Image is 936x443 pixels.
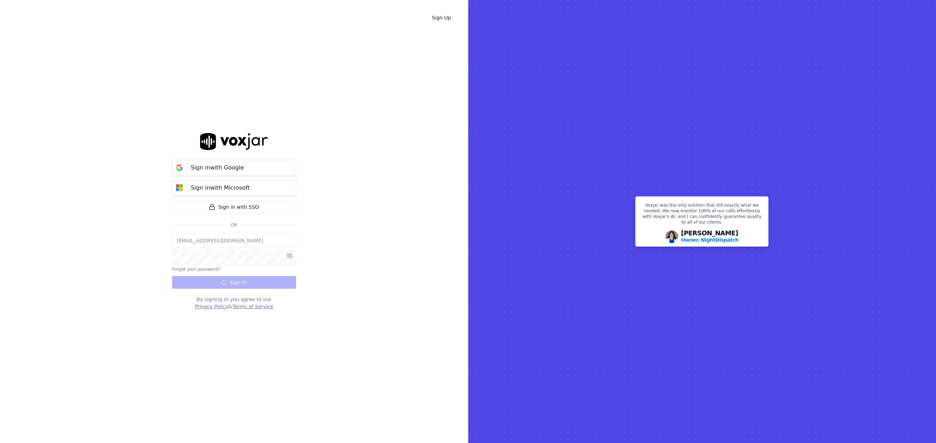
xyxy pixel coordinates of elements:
[172,181,187,195] img: microsoft Sign in button
[172,161,187,175] img: google Sign in button
[172,296,296,310] div: By signing in you agree to our &
[232,303,273,310] button: Terms of Service
[681,230,739,243] div: [PERSON_NAME]
[191,184,250,192] p: Sign in with Microsoft
[665,230,678,243] img: Avatar
[172,160,296,176] button: Sign inwith Google
[640,202,764,228] p: Voxjar was the only solution that did exactly what we needed. We now monitor 100% of our calls ef...
[172,200,296,214] a: Sign in with SSO
[172,234,296,248] input: Email
[228,222,240,228] span: Or
[191,163,244,172] p: Sign in with Google
[426,11,456,24] a: Sign Up
[172,266,220,272] button: Forgot your password?
[200,133,268,150] img: logo
[681,236,739,243] p: Owner, NightDispatch
[195,303,228,310] button: Privacy Policy
[172,180,296,196] button: Sign inwith Microsoft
